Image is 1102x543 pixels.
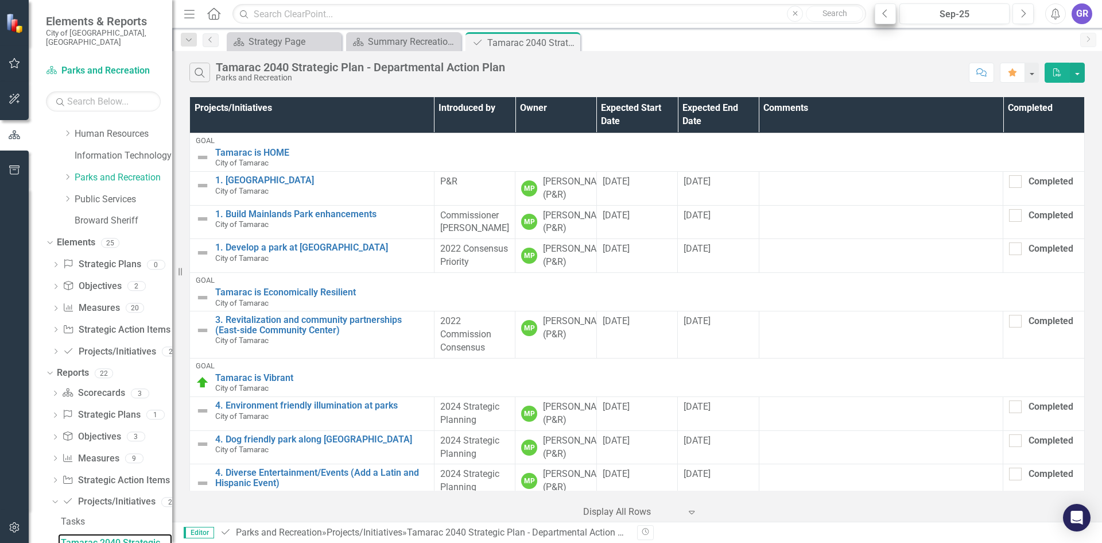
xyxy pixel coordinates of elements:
button: Sep-25 [899,3,1010,24]
div: [PERSON_NAME] (P&R) [543,242,612,269]
span: City of Tamarac [215,383,269,392]
a: Strategic Plans [63,258,141,271]
span: [DATE] [603,435,630,446]
td: Double-Click to Edit [759,464,1003,502]
td: Double-Click to Edit [596,311,678,359]
td: Double-Click to Edit [678,397,759,431]
span: Commissioner [PERSON_NAME] [440,210,509,234]
img: Not Defined [196,179,209,192]
span: P&R [440,176,457,187]
a: Tasks [58,513,172,531]
a: Elements [57,236,95,249]
td: Double-Click to Edit [1003,239,1085,273]
div: 3 [127,432,145,442]
a: Parks and Recreation [46,64,161,78]
div: MP [521,320,537,336]
div: Goal [196,137,1078,145]
td: Double-Click to Edit [759,311,1003,359]
td: Double-Click to Edit [596,397,678,431]
td: Double-Click to Edit [434,205,515,239]
a: Tamarac is Vibrant [215,373,1078,383]
button: GR [1072,3,1092,24]
span: [DATE] [684,401,711,412]
td: Double-Click to Edit [678,239,759,273]
span: [DATE] [684,210,711,221]
div: MP [521,180,537,197]
td: Double-Click to Edit [759,239,1003,273]
span: City of Tamarac [215,253,269,263]
span: City of Tamarac [215,219,269,229]
div: Parks and Recreation [216,74,505,82]
a: 1. Develop a park at [GEOGRAPHIC_DATA] [215,242,428,253]
span: [DATE] [603,243,630,254]
a: Parks and Recreation [236,527,322,538]
td: Double-Click to Edit [515,397,597,431]
a: Strategic Plans [62,409,140,422]
button: Search [806,6,863,22]
td: Double-Click to Edit [434,311,515,359]
span: City of Tamarac [215,298,269,307]
td: Double-Click to Edit [596,464,678,502]
small: City of [GEOGRAPHIC_DATA], [GEOGRAPHIC_DATA] [46,28,161,47]
td: Double-Click to Edit [596,239,678,273]
div: Goal [196,362,1078,370]
div: 20 [126,303,144,313]
div: Tamarac 2040 Strategic Plan - Departmental Action Plan [487,36,577,50]
input: Search ClearPoint... [232,4,866,24]
td: Double-Click to Edit [434,239,515,273]
a: Strategy Page [230,34,339,49]
td: Double-Click to Edit [1003,397,1085,431]
a: Information Technology [75,149,172,163]
td: Double-Click to Edit [759,397,1003,431]
span: City of Tamarac [215,445,269,454]
div: 1 [146,410,165,420]
a: Strategic Action Items [62,474,169,487]
td: Double-Click to Edit [1003,205,1085,239]
img: Not Defined [196,151,209,164]
td: Double-Click to Edit Right Click for Context Menu [190,430,434,464]
a: Parks and Recreation [75,171,172,184]
span: [DATE] [684,435,711,446]
td: Double-Click to Edit [434,430,515,464]
span: Elements & Reports [46,14,161,28]
td: Double-Click to Edit [596,205,678,239]
td: Double-Click to Edit Right Click for Context Menu [190,133,1085,171]
span: [DATE] [684,315,711,326]
a: Measures [63,302,119,315]
a: Broward Sheriff [75,214,172,228]
td: Double-Click to Edit [515,311,597,359]
td: Double-Click to Edit [515,205,597,239]
img: Not Defined [196,291,209,305]
div: Goal [196,276,1078,284]
img: In Progress [196,376,209,390]
div: 2 [161,497,180,507]
img: Not Defined [196,246,209,260]
a: 4. Environment friendly illumination at parks [215,400,428,411]
a: Projects/Initiatives [62,495,155,509]
div: 2 [127,282,146,291]
div: [PERSON_NAME] (P&R) [543,468,612,494]
div: 2 [162,346,180,356]
span: 2024 Strategic Planning [440,435,499,459]
a: 4. Diverse Entertainment/Events (Add a Latin and Hispanic Event) [215,468,428,488]
span: 2024 Strategic Planning [440,468,499,492]
div: MP [521,440,537,456]
a: Objectives [63,280,121,293]
td: Double-Click to Edit [678,171,759,205]
div: [PERSON_NAME] (P&R) [543,400,612,427]
a: Projects/Initiatives [63,345,156,359]
span: 2024 Strategic Planning [440,401,499,425]
span: City of Tamarac [215,336,269,345]
td: Double-Click to Edit [515,239,597,273]
span: [DATE] [603,315,630,326]
a: Projects/Initiatives [327,527,402,538]
img: Not Defined [196,437,209,451]
div: Strategy Page [249,34,339,49]
td: Double-Click to Edit Right Click for Context Menu [190,273,1085,311]
td: Double-Click to Edit [678,430,759,464]
span: City of Tamarac [215,158,269,167]
div: MP [521,248,537,264]
a: 1. Build Mainlands Park enhancements [215,209,428,219]
span: [DATE] [684,176,711,187]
